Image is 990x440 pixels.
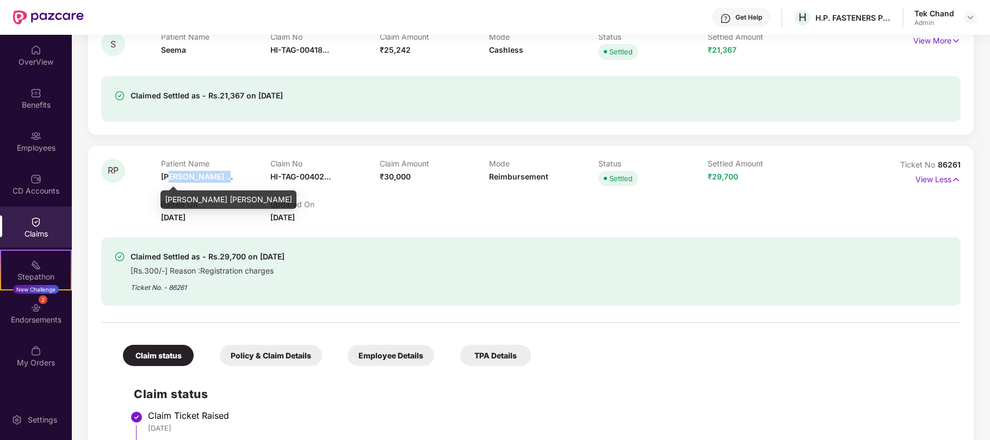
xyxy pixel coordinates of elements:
span: [PERSON_NAME] ... [161,172,233,181]
img: svg+xml;base64,PHN2ZyBpZD0iQmVuZWZpdHMiIHhtbG5zPSJodHRwOi8vd3d3LnczLm9yZy8yMDAwL3N2ZyIgd2lkdGg9Ij... [30,88,41,98]
div: Claim status [123,345,194,366]
img: svg+xml;base64,PHN2ZyB4bWxucz0iaHR0cDovL3d3dy53My5vcmcvMjAwMC9zdmciIHdpZHRoPSIyMSIgaGVpZ2h0PSIyMC... [30,259,41,270]
span: RP [108,166,119,175]
div: Employee Details [348,345,434,366]
span: ₹29,700 [708,172,738,181]
span: ₹30,000 [380,172,411,181]
span: Ticket No [900,160,938,169]
div: Policy & Claim Details [220,345,322,366]
img: svg+xml;base64,PHN2ZyBpZD0iQ2xhaW0iIHhtbG5zPSJodHRwOi8vd3d3LnczLm9yZy8yMDAwL3N2ZyIgd2lkdGg9IjIwIi... [30,216,41,227]
p: View Less [915,171,961,185]
span: S [110,40,116,49]
span: Cashless [489,45,523,54]
img: svg+xml;base64,PHN2ZyBpZD0iU3VjY2Vzcy0zMngzMiIgeG1sbnM9Imh0dHA6Ly93d3cudzMub3JnLzIwMDAvc3ZnIiB3aW... [114,90,125,101]
div: 2 [39,295,47,304]
div: TPA Details [460,345,531,366]
div: Settings [24,414,60,425]
span: Reimbursement [489,172,548,181]
img: svg+xml;base64,PHN2ZyBpZD0iSGVscC0zMngzMiIgeG1sbnM9Imh0dHA6Ly93d3cudzMub3JnLzIwMDAvc3ZnIiB3aWR0aD... [720,13,731,24]
span: ₹25,242 [380,45,411,54]
p: Updated On [270,200,380,209]
img: svg+xml;base64,PHN2ZyB4bWxucz0iaHR0cDovL3d3dy53My5vcmcvMjAwMC9zdmciIHdpZHRoPSIxNyIgaGVpZ2h0PSIxNy... [951,35,961,47]
img: svg+xml;base64,PHN2ZyBpZD0iQ0RfQWNjb3VudHMiIGRhdGEtbmFtZT0iQ0QgQWNjb3VudHMiIHhtbG5zPSJodHRwOi8vd3... [30,173,41,184]
div: Stepathon [1,271,71,282]
img: svg+xml;base64,PHN2ZyBpZD0iRW5kb3JzZW1lbnRzIiB4bWxucz0iaHR0cDovL3d3dy53My5vcmcvMjAwMC9zdmciIHdpZH... [30,302,41,313]
img: New Pazcare Logo [13,10,84,24]
p: Claim Amount [380,32,489,41]
p: Patient Name [161,32,270,41]
img: svg+xml;base64,PHN2ZyBpZD0iU3RlcC1Eb25lLTMyeDMyIiB4bWxucz0iaHR0cDovL3d3dy53My5vcmcvMjAwMC9zdmciIH... [130,411,143,424]
span: Seema [161,45,186,54]
p: Claim No [270,159,380,168]
span: HI-TAG-00402... [270,172,331,181]
p: Mode [489,32,598,41]
h2: Claim status [134,385,950,403]
span: [DATE] [270,213,295,222]
img: svg+xml;base64,PHN2ZyBpZD0iU3VjY2Vzcy0zMngzMiIgeG1sbnM9Imh0dHA6Ly93d3cudzMub3JnLzIwMDAvc3ZnIiB3aW... [114,251,125,262]
p: Mode [489,159,598,168]
img: svg+xml;base64,PHN2ZyBpZD0iU2V0dGluZy0yMHgyMCIgeG1sbnM9Imh0dHA6Ly93d3cudzMub3JnLzIwMDAvc3ZnIiB3aW... [11,414,22,425]
p: Settled Amount [708,159,817,168]
img: svg+xml;base64,PHN2ZyBpZD0iRHJvcGRvd24tMzJ4MzIiIHhtbG5zPSJodHRwOi8vd3d3LnczLm9yZy8yMDAwL3N2ZyIgd2... [966,13,975,22]
div: Claim Ticket Raised [148,410,950,421]
p: Status [598,32,708,41]
div: H.P. FASTENERS PVT. LTD. [815,13,892,23]
p: Status [598,159,708,168]
div: Settled [609,173,633,184]
span: ₹21,367 [708,45,737,54]
div: Claimed Settled as - Rs.21,367 on [DATE] [131,89,283,102]
div: Admin [914,18,954,27]
span: H [799,11,807,24]
div: [PERSON_NAME] [PERSON_NAME] [160,190,296,209]
span: [DATE] [161,213,185,222]
div: Settled [609,46,633,57]
p: Claim No [270,32,380,41]
div: Ticket No. - 86261 [131,276,284,293]
p: Claim Amount [380,159,489,168]
span: HI-TAG-00418... [270,45,329,54]
div: [Rs.300/-] Reason :Registration charges [131,263,284,276]
img: svg+xml;base64,PHN2ZyBpZD0iRW1wbG95ZWVzIiB4bWxucz0iaHR0cDovL3d3dy53My5vcmcvMjAwMC9zdmciIHdpZHRoPS... [30,131,41,141]
div: [DATE] [148,423,950,433]
p: Settled Amount [708,32,817,41]
img: svg+xml;base64,PHN2ZyBpZD0iTXlfT3JkZXJzIiBkYXRhLW5hbWU9Ik15IE9yZGVycyIgeG1sbnM9Imh0dHA6Ly93d3cudz... [30,345,41,356]
div: Get Help [735,13,762,22]
div: Claimed Settled as - Rs.29,700 on [DATE] [131,250,284,263]
p: Patient Name [161,159,270,168]
img: svg+xml;base64,PHN2ZyB4bWxucz0iaHR0cDovL3d3dy53My5vcmcvMjAwMC9zdmciIHdpZHRoPSIxNyIgaGVpZ2h0PSIxNy... [951,173,961,185]
div: New Challenge [13,285,59,294]
div: Tek Chand [914,8,954,18]
p: View More [913,32,961,47]
span: 86261 [938,160,961,169]
img: svg+xml;base64,PHN2ZyBpZD0iSG9tZSIgeG1sbnM9Imh0dHA6Ly93d3cudzMub3JnLzIwMDAvc3ZnIiB3aWR0aD0iMjAiIG... [30,45,41,55]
